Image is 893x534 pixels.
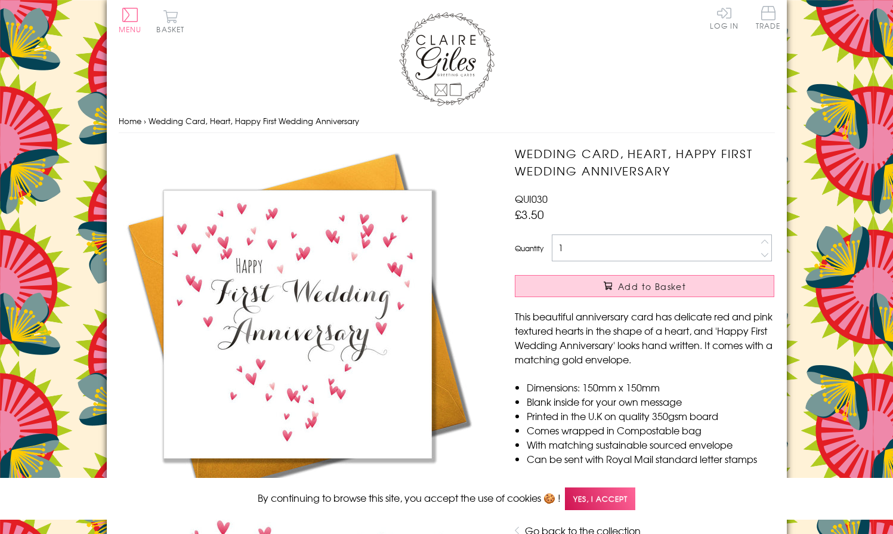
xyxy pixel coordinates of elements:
[565,487,635,511] span: Yes, I accept
[515,243,543,254] label: Quantity
[149,115,359,126] span: Wedding Card, Heart, Happy First Wedding Anniversary
[710,6,738,29] a: Log In
[527,394,774,409] li: Blank inside for your own message
[119,8,142,33] button: Menu
[527,380,774,394] li: Dimensions: 150mm x 150mm
[155,10,187,33] button: Basket
[399,12,495,106] img: Claire Giles Greetings Cards
[527,423,774,437] li: Comes wrapped in Compostable bag
[527,452,774,466] li: Can be sent with Royal Mail standard letter stamps
[515,309,774,366] p: This beautiful anniversary card has delicate red and pink textured hearts in the shape of a heart...
[756,6,781,29] span: Trade
[119,115,141,126] a: Home
[756,6,781,32] a: Trade
[119,109,775,134] nav: breadcrumbs
[527,437,774,452] li: With matching sustainable sourced envelope
[515,275,774,297] button: Add to Basket
[119,24,142,35] span: Menu
[144,115,146,126] span: ›
[515,145,774,180] h1: Wedding Card, Heart, Happy First Wedding Anniversary
[527,409,774,423] li: Printed in the U.K on quality 350gsm board
[618,280,686,292] span: Add to Basket
[119,145,477,503] img: Wedding Card, Heart, Happy First Wedding Anniversary
[515,192,548,206] span: QUI030
[515,206,544,223] span: £3.50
